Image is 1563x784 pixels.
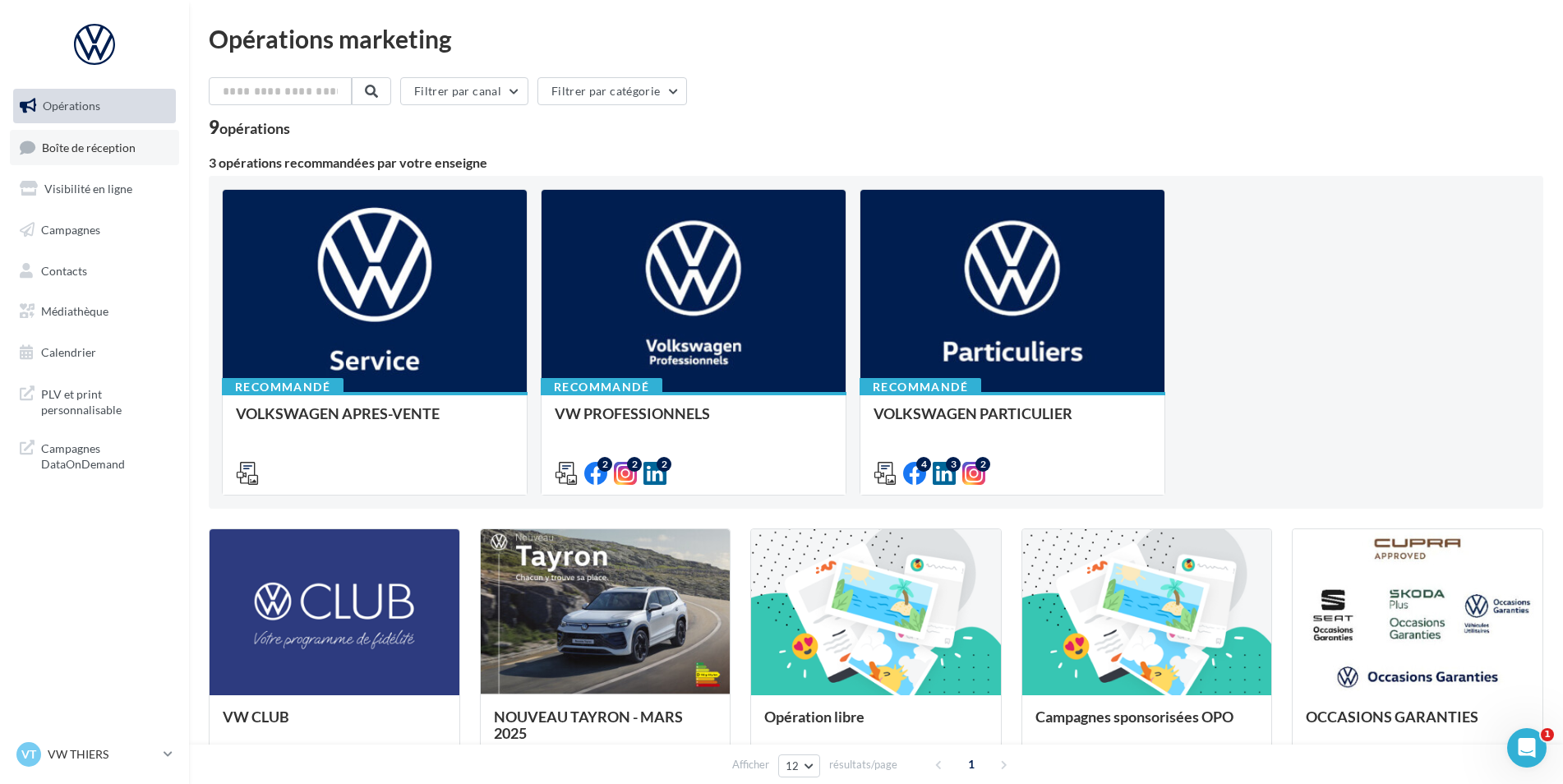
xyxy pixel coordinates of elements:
div: 2 [975,457,990,472]
span: Opérations [43,99,100,113]
button: Filtrer par catégorie [537,77,687,105]
a: Opérations [10,89,179,123]
button: Filtrer par canal [400,77,528,105]
a: Campagnes [10,213,179,247]
div: Recommandé [541,378,662,396]
div: 2 [597,457,612,472]
button: 12 [778,754,820,777]
a: Médiathèque [10,294,179,329]
span: NOUVEAU TAYRON - MARS 2025 [494,708,683,742]
iframe: Intercom live chat [1507,728,1547,768]
span: VT [21,746,36,763]
div: 3 [946,457,961,472]
span: Campagnes [41,223,100,237]
span: 12 [786,759,800,772]
div: Opérations marketing [209,26,1543,51]
a: Boîte de réception [10,130,179,165]
div: 2 [657,457,671,472]
span: VOLKSWAGEN APRES-VENTE [236,404,440,422]
span: Campagnes DataOnDemand [41,437,169,473]
a: Campagnes DataOnDemand [10,431,179,479]
span: OCCASIONS GARANTIES [1306,708,1478,726]
span: Contacts [41,263,87,277]
span: Afficher [732,757,769,772]
span: VW CLUB [223,708,289,726]
a: PLV et print personnalisable [10,376,179,425]
span: Visibilité en ligne [44,182,132,196]
a: VT VW THIERS [13,739,176,770]
span: VOLKSWAGEN PARTICULIER [874,404,1072,422]
span: résultats/page [829,757,897,772]
div: opérations [219,121,290,136]
span: Campagnes sponsorisées OPO [1035,708,1233,726]
a: Calendrier [10,335,179,370]
span: PLV et print personnalisable [41,383,169,418]
div: Recommandé [860,378,981,396]
span: VW PROFESSIONNELS [555,404,710,422]
span: Médiathèque [41,304,108,318]
a: Visibilité en ligne [10,172,179,206]
span: 1 [958,751,984,777]
span: Calendrier [41,345,96,359]
span: Opération libre [764,708,864,726]
div: 9 [209,118,290,136]
div: 4 [916,457,931,472]
div: 3 opérations recommandées par votre enseigne [209,156,1543,169]
p: VW THIERS [48,746,157,763]
a: Contacts [10,254,179,288]
span: Boîte de réception [42,140,136,154]
span: 1 [1541,728,1554,741]
div: 2 [627,457,642,472]
div: Recommandé [222,378,343,396]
